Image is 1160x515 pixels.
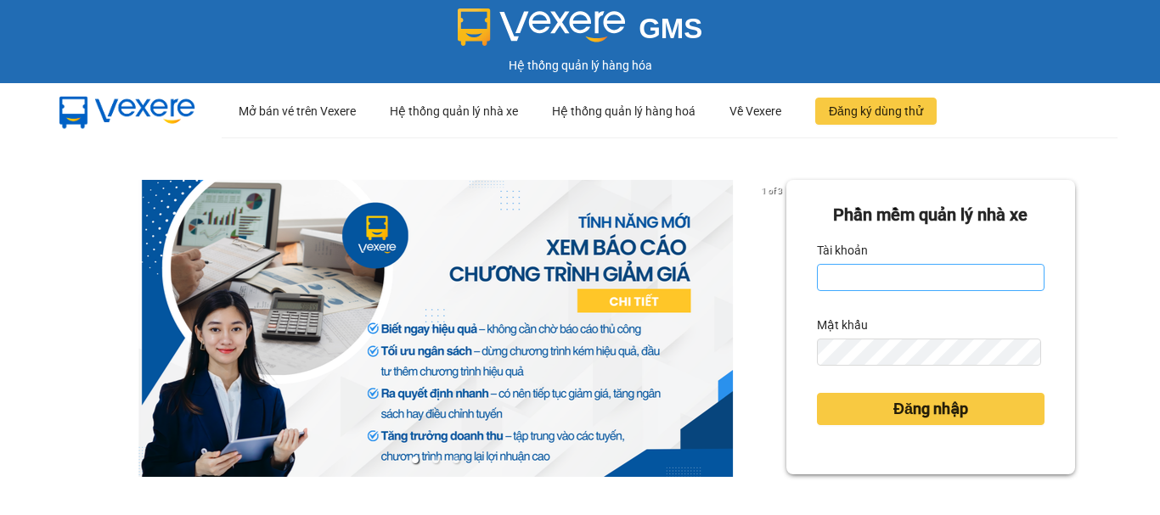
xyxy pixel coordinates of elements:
div: Về Vexere [729,84,781,138]
div: Mở bán vé trên Vexere [239,84,356,138]
li: slide item 2 [432,456,439,463]
span: Đăng ký dùng thử [829,102,923,120]
img: mbUUG5Q.png [42,83,212,139]
img: logo 2 [458,8,626,46]
div: Phần mềm quản lý nhà xe [817,202,1045,228]
button: Đăng ký dùng thử [815,98,937,125]
li: slide item 1 [412,456,419,463]
input: Mật khẩu [817,339,1041,366]
input: Tài khoản [817,264,1045,291]
button: next slide / item [763,180,786,477]
li: slide item 3 [453,456,459,463]
span: Đăng nhập [893,397,968,421]
div: Hệ thống quản lý nhà xe [390,84,518,138]
label: Tài khoản [817,237,868,264]
div: Hệ thống quản lý hàng hóa [4,56,1156,75]
p: 1 of 3 [757,180,786,202]
button: Đăng nhập [817,393,1045,425]
span: GMS [639,13,702,44]
a: GMS [458,25,703,39]
label: Mật khẩu [817,311,868,339]
button: previous slide / item [85,180,109,477]
div: Hệ thống quản lý hàng hoá [552,84,695,138]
